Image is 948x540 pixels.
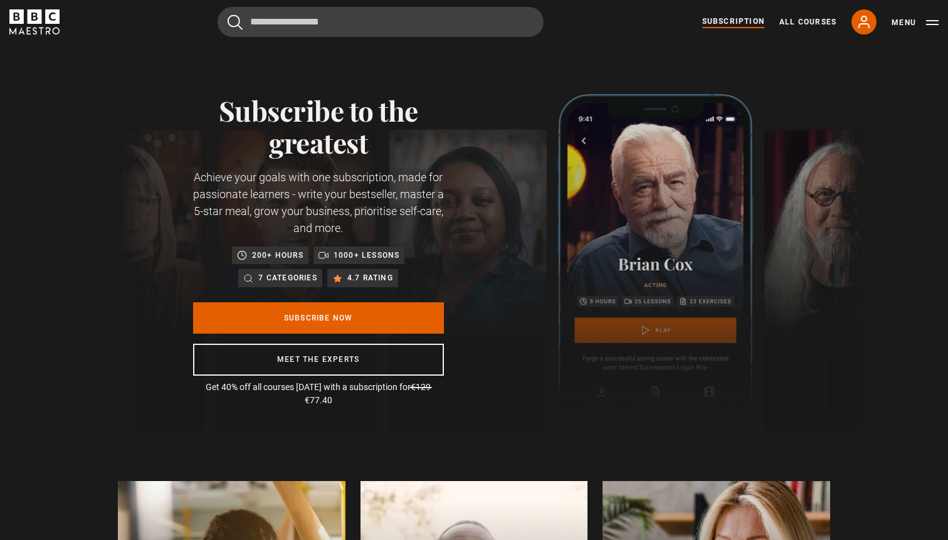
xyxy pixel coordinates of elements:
span: €77.40 [305,395,332,405]
span: €129 [411,382,431,392]
a: Meet the experts [193,344,444,376]
svg: BBC Maestro [9,9,60,34]
h1: Subscribe to the greatest [193,94,444,159]
button: Submit the search query [228,14,243,30]
a: All Courses [779,16,836,28]
p: 1000+ lessons [334,249,400,262]
p: Get 40% off all courses [DATE] with a subscription for [193,381,444,407]
button: Toggle navigation [892,16,939,29]
p: 4.7 rating [347,272,393,284]
p: 7 categories [258,272,317,284]
p: Achieve your goals with one subscription, made for passionate learners - write your bestseller, m... [193,169,444,236]
input: Search [218,7,544,37]
p: 200+ hours [252,249,303,262]
a: Subscription [702,16,764,28]
a: Subscribe Now [193,302,444,334]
